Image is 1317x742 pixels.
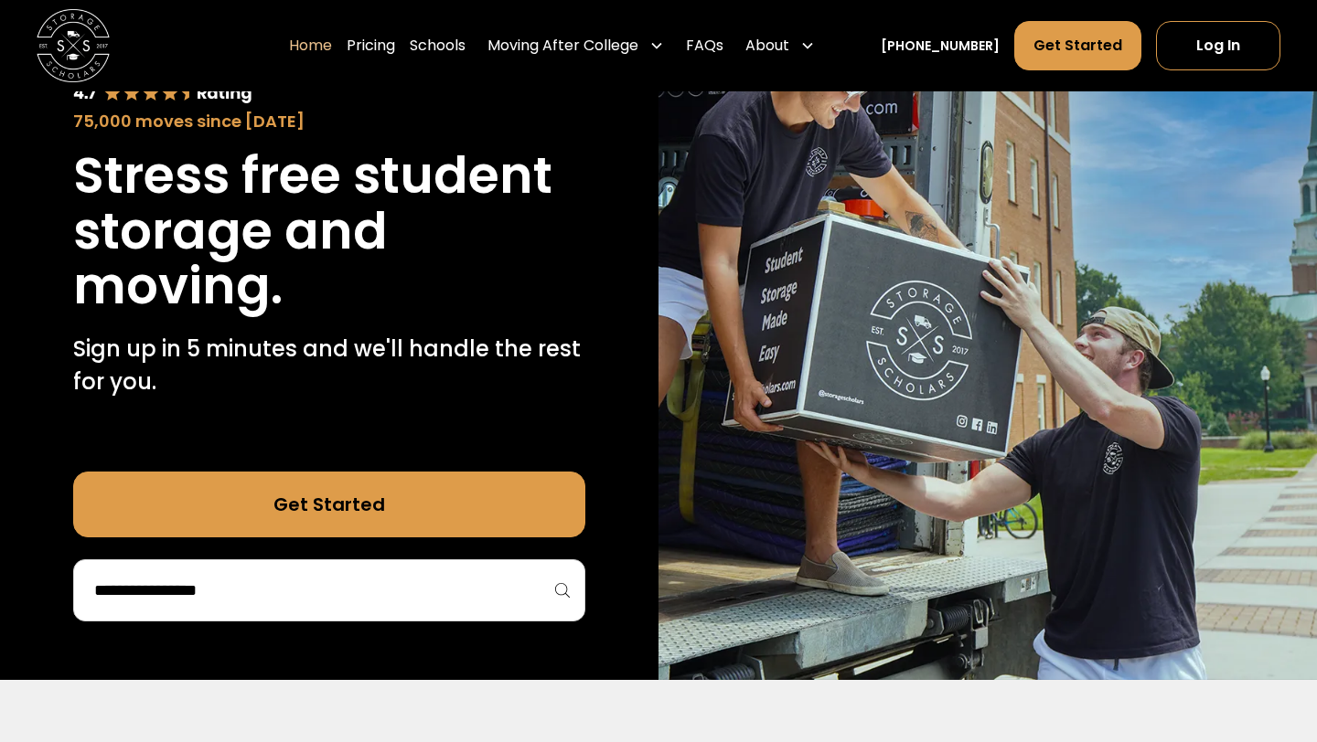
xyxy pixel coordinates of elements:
p: Sign up in 5 minutes and we'll handle the rest for you. [73,333,585,398]
a: Get Started [73,472,585,537]
div: About [745,35,789,57]
a: Pricing [347,20,395,71]
a: home [37,9,110,82]
a: [PHONE_NUMBER] [881,37,1000,56]
div: Moving After College [487,35,638,57]
div: Moving After College [480,20,671,71]
div: 75,000 moves since [DATE] [73,109,585,133]
div: About [738,20,822,71]
img: Storage Scholars main logo [37,9,110,82]
a: Home [289,20,332,71]
h1: Stress free student storage and moving. [73,148,585,314]
a: Get Started [1014,21,1141,70]
a: FAQs [686,20,723,71]
a: Schools [410,20,466,71]
a: Log In [1156,21,1280,70]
